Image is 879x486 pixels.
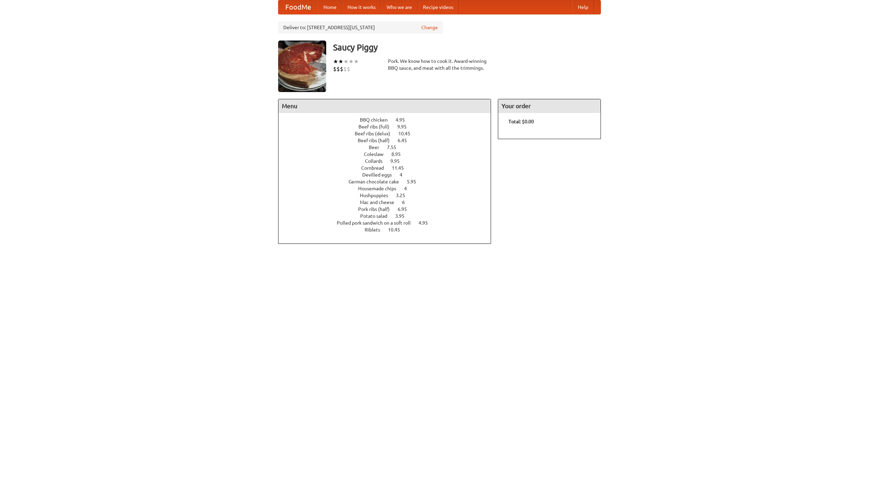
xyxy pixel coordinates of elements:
a: Recipe videos [418,0,459,14]
a: Housemade chips 4 [358,186,420,191]
li: $ [336,65,340,73]
b: Total: $0.00 [509,119,534,124]
span: Beer [369,145,386,150]
span: Hushpuppies [360,193,395,198]
a: Devilled eggs 4 [362,172,415,178]
span: Beef ribs (delux) [355,131,397,136]
li: ★ [349,58,354,65]
a: BBQ chicken 4.95 [360,117,418,123]
span: Beef ribs (half) [358,138,397,143]
span: Beef ribs (full) [358,124,396,129]
a: Change [421,24,438,31]
span: 7.55 [387,145,403,150]
a: Collards 9.95 [365,158,412,164]
li: $ [343,65,347,73]
span: 9.95 [397,124,413,129]
span: Riblets [365,227,387,233]
li: $ [340,65,343,73]
span: 11.45 [392,165,411,171]
a: Who we are [381,0,418,14]
span: 5.95 [407,179,423,184]
a: How it works [342,0,381,14]
span: Pork ribs (half) [358,206,397,212]
li: ★ [338,58,343,65]
a: Beef ribs (half) 6.45 [358,138,420,143]
a: Pulled pork sandwich on a soft roll 4.95 [337,220,441,226]
span: Housemade chips [358,186,403,191]
h4: Menu [278,99,491,113]
span: 4 [400,172,409,178]
span: Cornbread [361,165,391,171]
span: Devilled eggs [362,172,399,178]
span: Collards [365,158,389,164]
span: 3.95 [395,213,411,219]
div: Pork. We know how to cook it. Award-winning BBQ sauce, and meat with all the trimmings. [388,58,491,71]
li: $ [347,65,350,73]
span: Coleslaw [364,151,390,157]
a: Coleslaw 8.95 [364,151,413,157]
span: 9.95 [390,158,407,164]
a: German chocolate cake 5.95 [349,179,429,184]
span: 4 [404,186,414,191]
li: ★ [343,58,349,65]
span: 4.95 [419,220,435,226]
a: Pork ribs (half) 6.95 [358,206,420,212]
span: Pulled pork sandwich on a soft roll [337,220,418,226]
a: Potato salad 3.95 [360,213,417,219]
a: Mac and cheese 6 [360,200,418,205]
li: ★ [333,58,338,65]
span: 10.45 [388,227,407,233]
span: 10.45 [398,131,417,136]
a: FoodMe [278,0,318,14]
a: Cornbread 11.45 [361,165,416,171]
a: Home [318,0,342,14]
span: Mac and cheese [360,200,401,205]
span: Potato salad [360,213,394,219]
li: $ [333,65,336,73]
span: 6.45 [398,138,414,143]
span: 4.95 [396,117,412,123]
span: German chocolate cake [349,179,406,184]
a: Help [572,0,594,14]
a: Beef ribs (delux) 10.45 [355,131,423,136]
li: ★ [354,58,359,65]
a: Beef ribs (full) 9.95 [358,124,419,129]
h3: Saucy Piggy [333,41,601,54]
a: Riblets 10.45 [365,227,413,233]
span: BBQ chicken [360,117,395,123]
a: Hushpuppies 3.25 [360,193,418,198]
img: angular.jpg [278,41,326,92]
div: Deliver to: [STREET_ADDRESS][US_STATE] [278,21,443,34]
h4: Your order [498,99,601,113]
span: 3.25 [396,193,412,198]
a: Beer 7.55 [369,145,409,150]
span: 6 [402,200,412,205]
span: 6.95 [398,206,414,212]
span: 8.95 [391,151,408,157]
